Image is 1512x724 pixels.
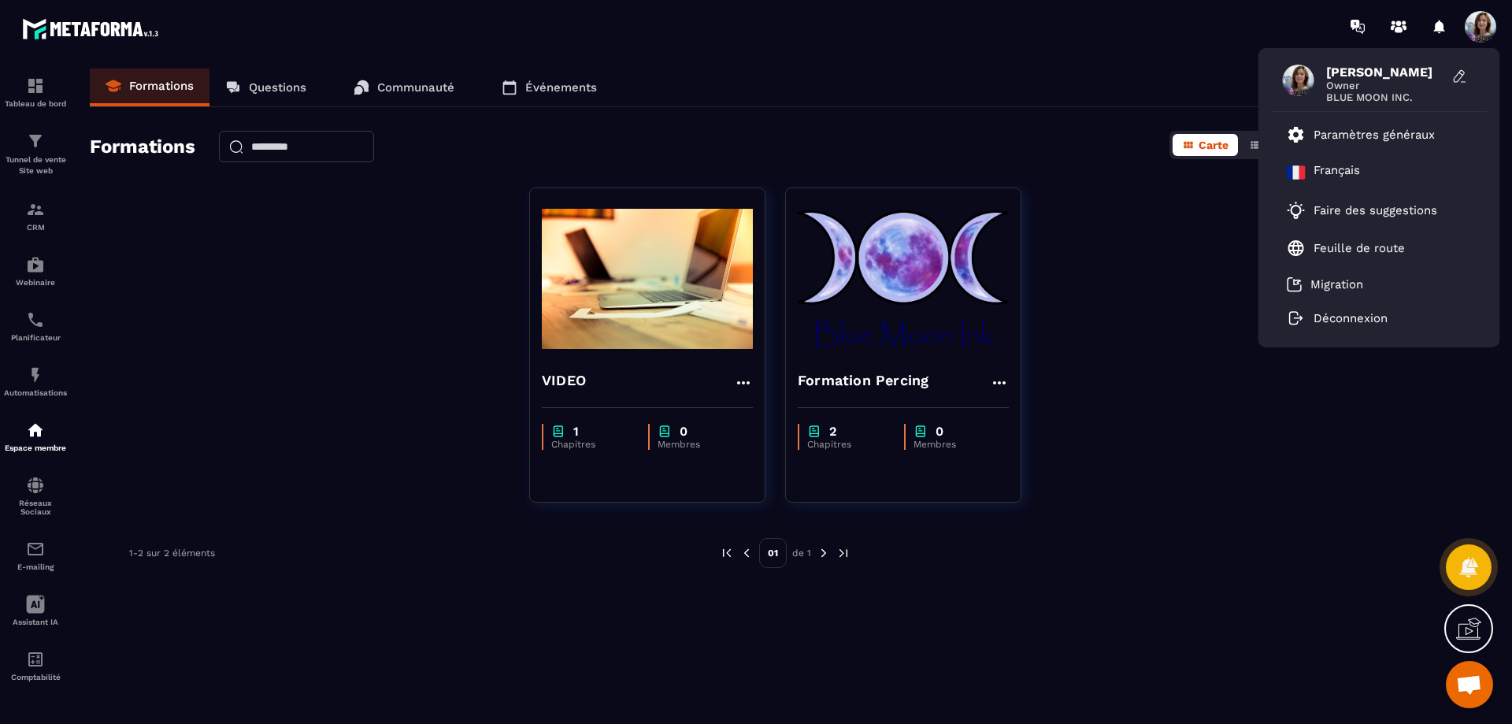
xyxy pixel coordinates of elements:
a: Paramètres généraux [1287,125,1435,144]
div: Ouvrir le chat [1446,661,1493,708]
h2: Formations [90,131,195,164]
img: next [836,546,850,560]
p: E-mailing [4,562,67,571]
img: scheduler [26,310,45,329]
p: Chapitres [807,439,888,450]
img: chapter [807,424,821,439]
p: Chapitres [551,439,632,450]
p: Migration [1310,277,1363,291]
a: formation-backgroundVIDEOchapter1Chapitreschapter0Membres [529,187,785,522]
p: 01 [759,538,787,568]
img: social-network [26,476,45,495]
img: formation-background [798,200,1009,358]
p: 2 [829,424,836,439]
p: CRM [4,223,67,232]
p: Réseaux Sociaux [4,499,67,516]
a: Formations [90,69,209,106]
a: formationformationTunnel de vente Site web [4,120,67,188]
p: Tableau de bord [4,99,67,108]
p: Comptabilité [4,673,67,681]
a: schedulerschedulerPlanificateur [4,299,67,354]
img: automations [26,255,45,274]
img: automations [26,366,45,384]
img: next [817,546,831,560]
a: Assistant IA [4,583,67,638]
a: automationsautomationsAutomatisations [4,354,67,409]
p: Communauté [377,80,454,95]
img: formation-background [542,200,753,358]
p: Planificateur [4,333,67,342]
p: Webinaire [4,278,67,287]
p: Faire des suggestions [1314,203,1437,217]
img: chapter [551,424,565,439]
p: Automatisations [4,388,67,397]
a: Événements [486,69,613,106]
a: formationformationCRM [4,188,67,243]
a: Migration [1287,277,1363,292]
p: 1 [573,424,579,439]
a: Communauté [338,69,470,106]
a: Feuille de route [1287,239,1405,258]
p: 0 [936,424,943,439]
p: Tunnel de vente Site web [4,154,67,176]
p: Feuille de route [1314,241,1405,255]
a: social-networksocial-networkRéseaux Sociaux [4,464,67,528]
span: BLUE MOON INC. [1326,91,1444,103]
button: Liste [1240,134,1301,156]
img: formation [26,200,45,219]
a: emailemailE-mailing [4,528,67,583]
h4: Formation Percing [798,369,928,392]
p: 0 [680,424,687,439]
p: Espace membre [4,444,67,452]
a: formationformationTableau de bord [4,65,67,120]
img: automations [26,421,45,440]
img: accountant [26,650,45,669]
img: formation [26,76,45,95]
p: Membres [658,439,737,450]
img: formation [26,132,45,150]
a: formation-backgroundFormation Percingchapter2Chapitreschapter0Membres [785,187,1041,522]
span: Owner [1326,80,1444,91]
a: accountantaccountantComptabilité [4,638,67,693]
p: Événements [525,80,597,95]
img: chapter [913,424,928,439]
img: logo [22,14,164,43]
h4: VIDEO [542,369,586,392]
p: Déconnexion [1314,311,1388,325]
p: Formations [129,79,194,93]
img: prev [739,546,754,560]
a: Faire des suggestions [1287,201,1452,220]
p: de 1 [792,547,811,559]
span: [PERSON_NAME] [1326,65,1444,80]
span: Carte [1199,139,1228,151]
a: automationsautomationsEspace membre [4,409,67,464]
img: prev [720,546,734,560]
p: Membres [913,439,993,450]
img: chapter [658,424,672,439]
img: email [26,540,45,559]
p: Questions [249,80,306,95]
button: Carte [1173,134,1238,156]
p: Assistant IA [4,618,67,626]
p: 1-2 sur 2 éléments [129,548,215,559]
p: Paramètres généraux [1314,128,1435,142]
a: Questions [209,69,322,106]
p: Français [1314,163,1360,182]
a: automationsautomationsWebinaire [4,243,67,299]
